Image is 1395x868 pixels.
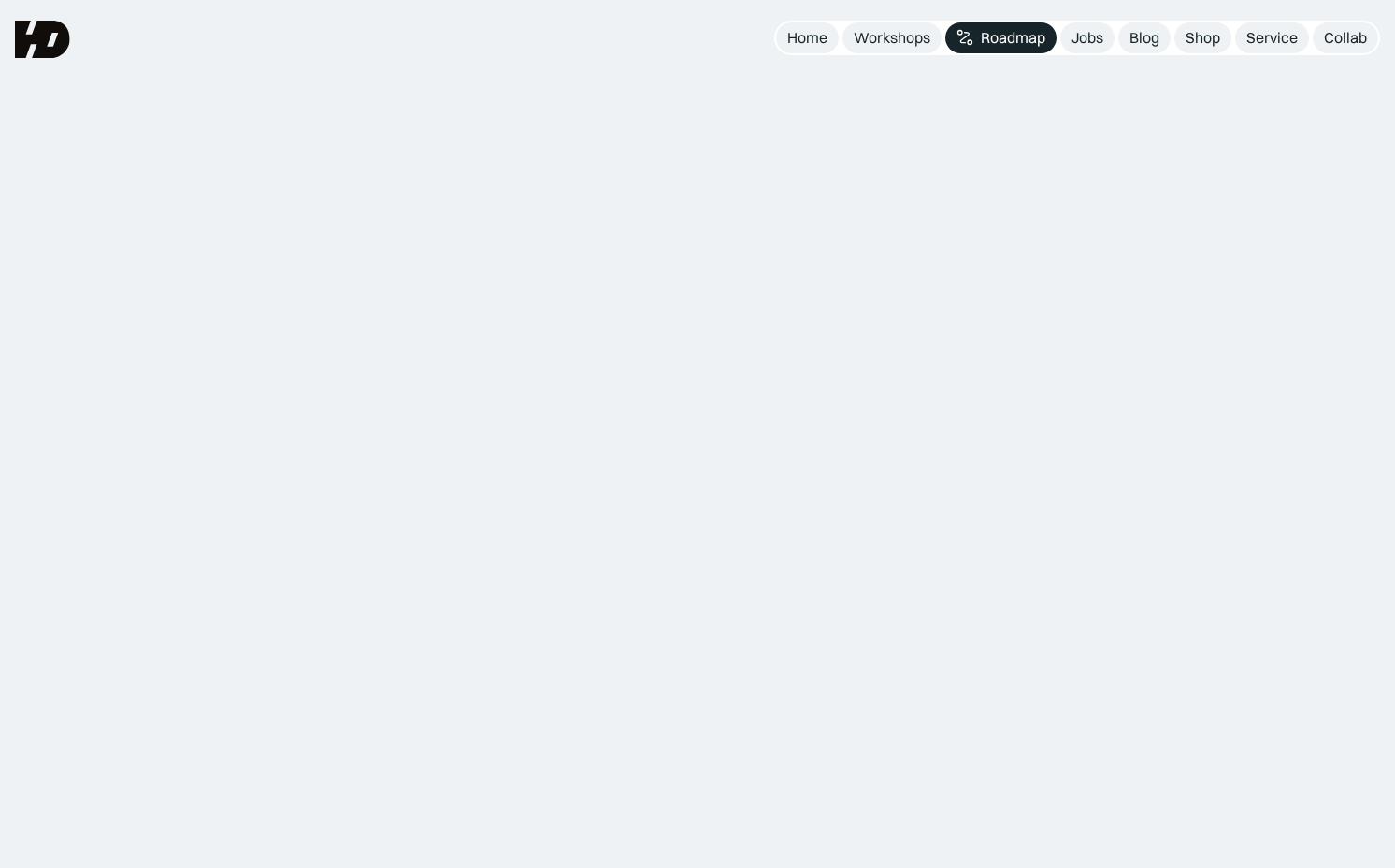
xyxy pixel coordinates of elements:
a: Home [776,22,839,53]
a: Collab [1313,22,1378,53]
div: Home [787,28,827,48]
a: Jobs [1060,22,1115,53]
div: Collab [1324,28,1367,48]
a: Roadmap [945,22,1057,53]
a: Shop [1174,22,1231,53]
div: Blog [1129,28,1159,48]
div: Shop [1186,28,1220,48]
a: Blog [1118,22,1171,53]
a: Service [1235,22,1309,53]
div: Service [1246,28,1298,48]
div: Workshops [854,28,930,48]
a: Workshops [842,22,942,53]
div: Jobs [1071,28,1103,48]
div: Roadmap [981,28,1045,48]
